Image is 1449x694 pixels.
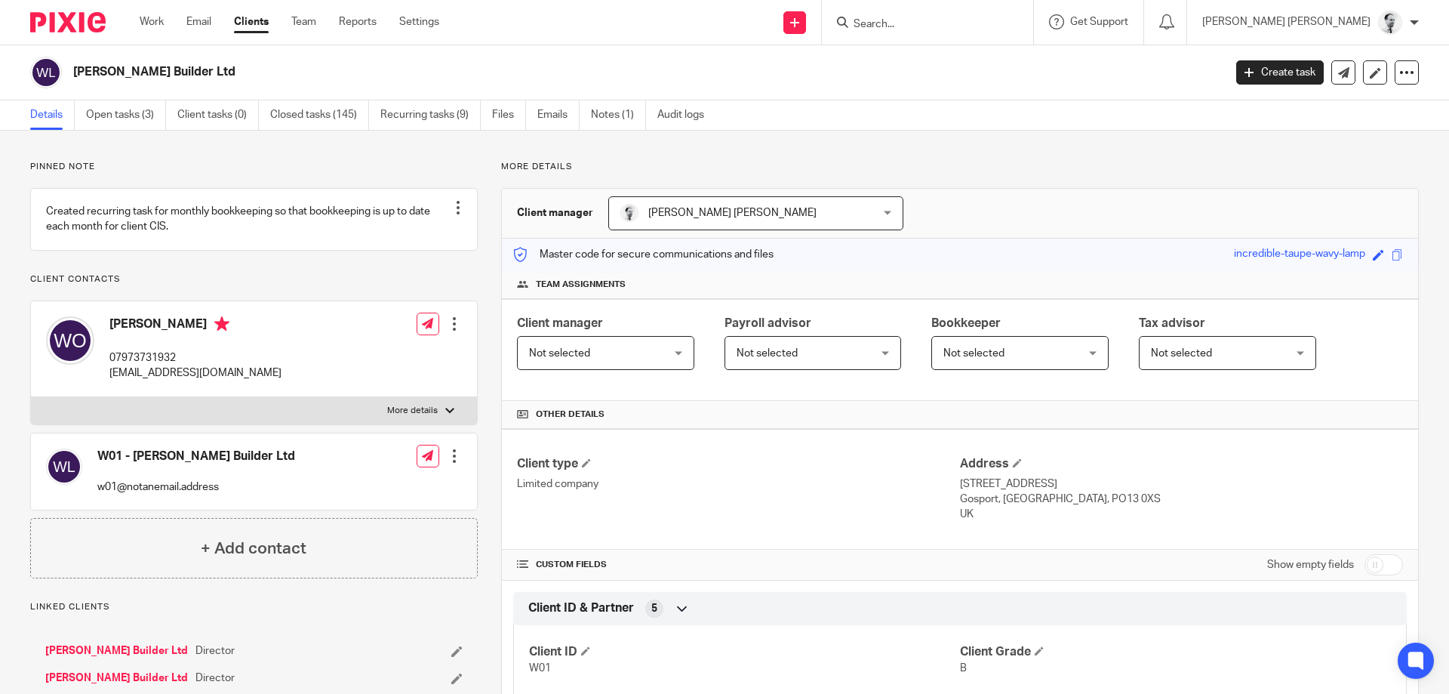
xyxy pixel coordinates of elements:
[529,663,551,674] span: W01
[960,663,967,674] span: B
[517,559,960,571] h4: CUSTOM FIELDS
[46,316,94,365] img: svg%3E
[30,57,62,88] img: svg%3E
[492,100,526,130] a: Files
[960,456,1403,472] h4: Address
[657,100,715,130] a: Audit logs
[943,348,1004,359] span: Not selected
[517,317,603,329] span: Client manager
[30,100,75,130] a: Details
[528,600,634,616] span: Client ID & Partner
[30,273,478,285] p: Client contacts
[517,456,960,472] h4: Client type
[737,348,798,359] span: Not selected
[387,405,438,417] p: More details
[109,350,281,366] p: 07973731932
[339,14,377,29] a: Reports
[529,348,590,359] span: Not selected
[1070,17,1128,27] span: Get Support
[1202,14,1371,29] p: [PERSON_NAME] [PERSON_NAME]
[513,247,774,262] p: Master code for secure communications and files
[517,477,960,492] p: Limited company
[536,409,605,421] span: Other details
[195,643,235,659] span: Director
[537,100,580,130] a: Emails
[97,449,295,464] h4: W01 - [PERSON_NAME] Builder Ltd
[201,537,306,560] h4: + Add contact
[399,14,439,29] a: Settings
[109,366,281,381] p: [EMAIL_ADDRESS][DOMAIN_NAME]
[1139,317,1205,329] span: Tax advisor
[30,12,106,32] img: Pixie
[501,161,1419,173] p: More details
[30,161,478,173] p: Pinned note
[591,100,646,130] a: Notes (1)
[960,644,1391,660] h4: Client Grade
[86,100,166,130] a: Open tasks (3)
[1378,11,1402,35] img: Mass_2025.jpg
[177,100,259,130] a: Client tasks (0)
[1234,246,1365,264] div: incredible-taupe-wavy-lamp
[724,317,811,329] span: Payroll advisor
[234,14,269,29] a: Clients
[30,601,478,613] p: Linked clients
[931,317,1001,329] span: Bookkeeper
[960,477,1403,492] p: [STREET_ADDRESS]
[186,14,211,29] a: Email
[291,14,316,29] a: Team
[46,449,82,485] img: svg%3E
[960,492,1403,507] p: Gosport, [GEOGRAPHIC_DATA], PO13 0XS
[529,644,960,660] h4: Client ID
[517,205,593,221] h3: Client manager
[214,316,229,332] i: Primary
[97,480,295,495] p: w01@notanemail.address
[648,208,817,218] span: [PERSON_NAME] [PERSON_NAME]
[1151,348,1212,359] span: Not selected
[536,279,626,291] span: Team assignments
[960,507,1403,522] p: UK
[852,18,988,32] input: Search
[109,316,281,335] h4: [PERSON_NAME]
[73,64,986,80] h2: [PERSON_NAME] Builder Ltd
[140,14,164,29] a: Work
[45,643,188,659] a: [PERSON_NAME] Builder Ltd
[1267,557,1354,572] label: Show empty fields
[1236,60,1324,85] a: Create task
[270,100,369,130] a: Closed tasks (145)
[195,671,235,686] span: Director
[380,100,481,130] a: Recurring tasks (9)
[620,204,638,222] img: Mass_2025.jpg
[651,601,657,616] span: 5
[45,671,188,686] a: [PERSON_NAME] Builder Ltd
